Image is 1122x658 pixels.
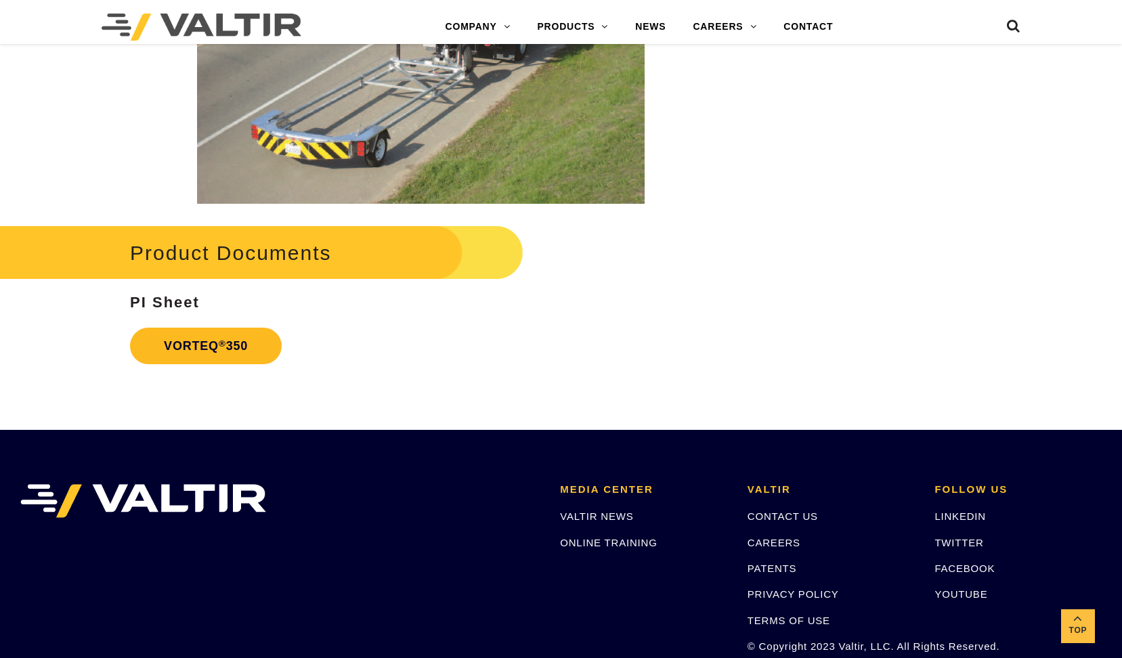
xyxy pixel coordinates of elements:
[1061,623,1095,638] span: Top
[432,14,524,41] a: COMPANY
[748,638,915,654] p: © Copyright 2023 Valtir, LLC. All Rights Reserved.
[560,484,727,496] h2: MEDIA CENTER
[130,294,200,311] strong: PI Sheet
[748,588,839,600] a: PRIVACY POLICY
[523,14,622,41] a: PRODUCTS
[1061,609,1095,643] a: Top
[560,537,657,548] a: ONLINE TRAINING
[20,484,266,518] img: VALTIR
[748,484,915,496] h2: VALTIR
[102,14,301,41] img: Valtir
[219,338,226,349] sup: ®
[934,563,995,574] a: FACEBOOK
[934,484,1102,496] h2: FOLLOW US
[934,510,986,522] a: LINKEDIN
[934,537,983,548] a: TWITTER
[622,14,679,41] a: NEWS
[748,510,818,522] a: CONTACT US
[934,588,987,600] a: YOUTUBE
[748,615,830,626] a: TERMS OF USE
[748,563,797,574] a: PATENTS
[748,537,800,548] a: CAREERS
[130,328,282,364] a: VORTEQ®350
[560,510,633,522] a: VALTIR NEWS
[770,14,846,41] a: CONTACT
[679,14,770,41] a: CAREERS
